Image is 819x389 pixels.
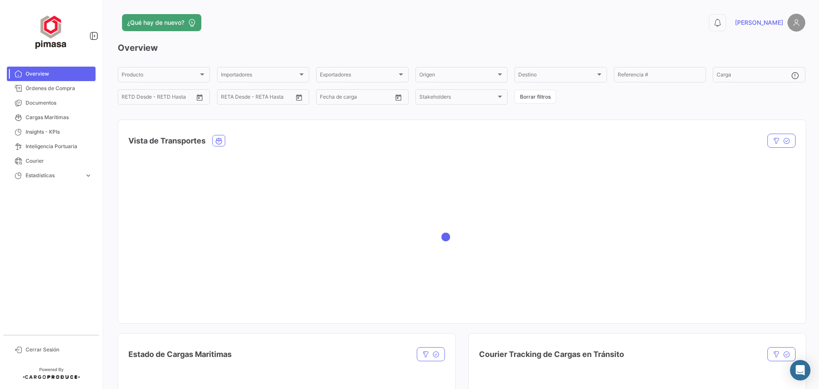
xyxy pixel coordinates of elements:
span: Documentos [26,99,92,107]
span: expand_more [84,172,92,179]
span: Destino [518,73,595,79]
span: Cargas Marítimas [26,114,92,121]
input: Hasta [341,95,375,101]
span: Producto [122,73,198,79]
h3: Overview [118,42,805,54]
a: Órdenes de Compra [7,81,96,96]
h4: Courier Tracking de Cargas en Tránsito [479,348,624,360]
h4: Estado de Cargas Maritimas [128,348,232,360]
a: Cargas Marítimas [7,110,96,125]
span: [PERSON_NAME] [735,18,783,27]
button: Open calendar [193,91,206,104]
input: Desde [221,95,236,101]
button: ¿Qué hay de nuevo? [122,14,201,31]
span: Estadísticas [26,172,81,179]
input: Hasta [143,95,177,101]
span: ¿Qué hay de nuevo? [127,18,184,27]
a: Inteligencia Portuaria [7,139,96,154]
span: Importadores [221,73,298,79]
span: Órdenes de Compra [26,85,92,92]
input: Desde [320,95,335,101]
span: Exportadores [320,73,397,79]
img: placeholder-user.png [787,14,805,32]
span: Stakeholders [419,95,496,101]
img: ff117959-d04a-4809-8d46-49844dc85631.png [30,10,73,53]
a: Insights - KPIs [7,125,96,139]
a: Courier [7,154,96,168]
button: Ocean [213,135,225,146]
a: Documentos [7,96,96,110]
input: Hasta [242,95,276,101]
button: Open calendar [392,91,405,104]
span: Cerrar Sesión [26,346,92,354]
span: Courier [26,157,92,165]
a: Overview [7,67,96,81]
span: Inteligencia Portuaria [26,143,92,150]
span: Overview [26,70,92,78]
button: Borrar filtros [514,90,556,104]
h4: Vista de Transportes [128,135,206,147]
span: Insights - KPIs [26,128,92,136]
button: Open calendar [293,91,305,104]
span: Origen [419,73,496,79]
div: Abrir Intercom Messenger [790,360,810,380]
input: Desde [122,95,137,101]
